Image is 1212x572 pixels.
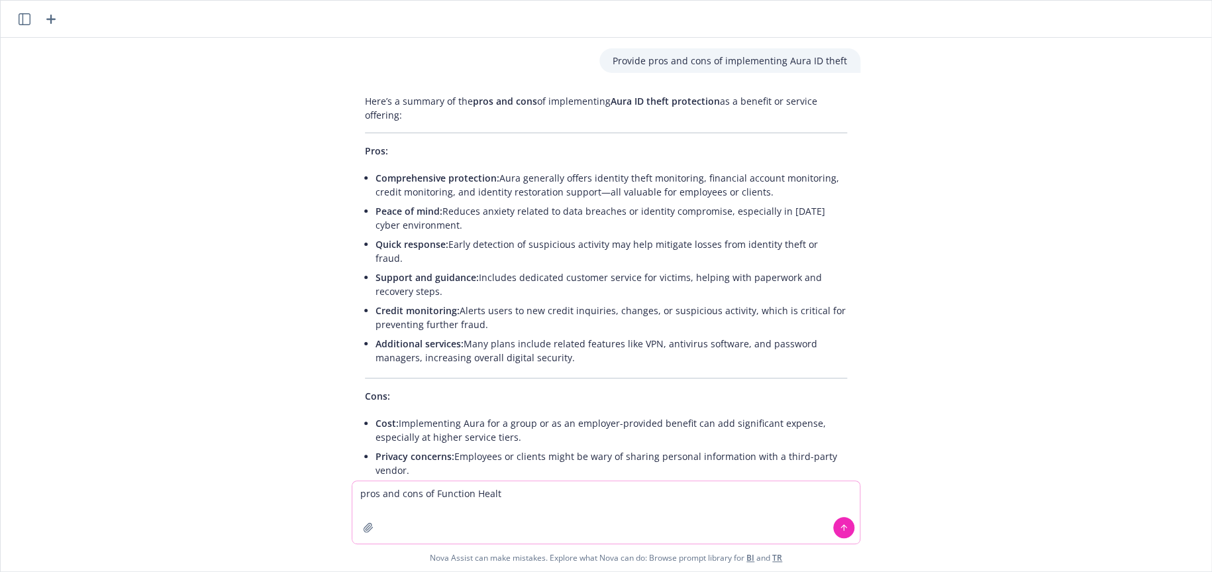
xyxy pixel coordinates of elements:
span: Aura ID theft protection [611,95,720,107]
li: Many plans include related features like VPN, antivirus software, and password managers, increasi... [376,334,847,367]
span: Cons: [365,390,390,402]
li: Alerts users to new credit inquiries, changes, or suspicious activity, which is critical for prev... [376,301,847,334]
span: Cost: [376,417,399,429]
p: Provide pros and cons of implementing Aura ID theft [613,54,847,68]
textarea: pros and cons of Function Healt [352,481,860,543]
li: Aura generally offers identity theft monitoring, financial account monitoring, credit monitoring,... [376,168,847,201]
span: pros and cons [473,95,537,107]
span: Additional services: [376,337,464,350]
span: Quick response: [376,238,448,251]
li: Reduces anxiety related to data breaches or identity compromise, especially in [DATE] cyber envir... [376,201,847,235]
li: Early detection of suspicious activity may help mitigate losses from identity theft or fraud. [376,235,847,268]
span: Pros: [365,144,388,157]
a: BI [746,552,754,563]
span: Comprehensive protection: [376,172,499,184]
span: Nova Assist can make mistakes. Explore what Nova can do: Browse prompt library for and [6,544,1206,571]
span: Credit monitoring: [376,304,460,317]
p: Here’s a summary of the of implementing as a benefit or service offering: [365,94,847,122]
span: Privacy concerns: [376,450,454,463]
span: Support and guidance: [376,271,479,284]
li: Includes dedicated customer service for victims, helping with paperwork and recovery steps. [376,268,847,301]
span: Peace of mind: [376,205,442,217]
li: Implementing Aura for a group or as an employer-provided benefit can add significant expense, esp... [376,414,847,447]
a: TR [772,552,782,563]
li: Employees or clients might be wary of sharing personal information with a third-party vendor. [376,447,847,480]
